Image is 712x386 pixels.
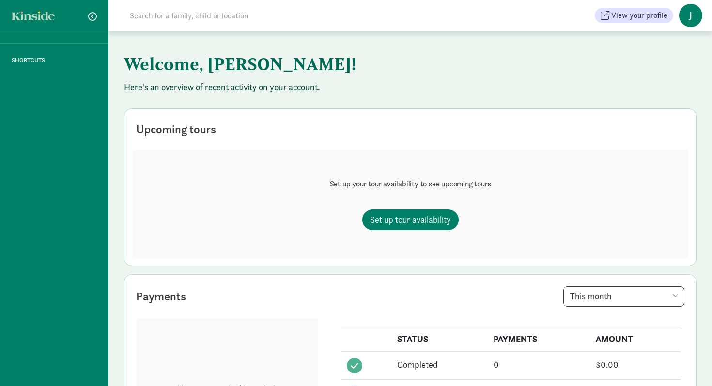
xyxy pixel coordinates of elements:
div: $0.00 [596,358,675,371]
p: Here's an overview of recent activity on your account. [124,81,697,93]
p: Set up your tour availability to see upcoming tours [330,178,491,190]
h1: Welcome, [PERSON_NAME]! [124,46,604,81]
span: Set up tour availability [370,213,451,226]
th: PAYMENTS [488,326,590,352]
div: Completed [397,358,482,371]
th: AMOUNT [590,326,681,352]
div: 0 [494,358,584,371]
button: View your profile [595,8,673,23]
th: STATUS [391,326,488,352]
div: Payments [136,288,186,305]
input: Search for a family, child or location [124,6,396,25]
span: View your profile [611,10,667,21]
div: Upcoming tours [136,121,216,138]
span: J [679,4,702,27]
a: Set up tour availability [362,209,459,230]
